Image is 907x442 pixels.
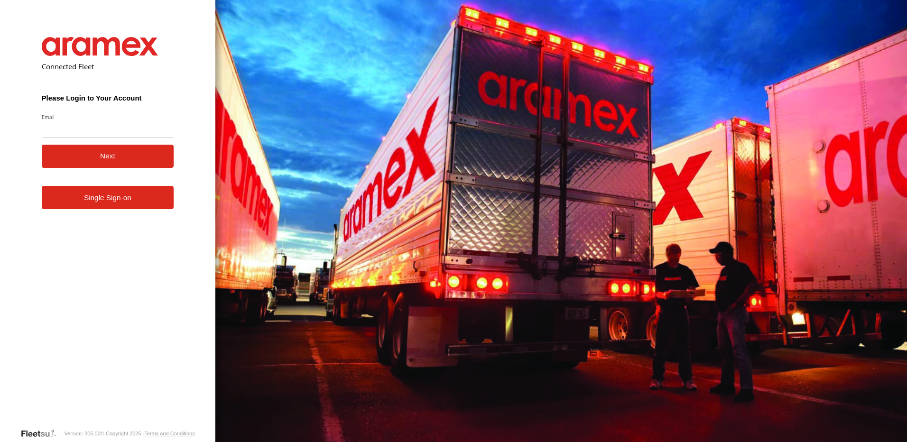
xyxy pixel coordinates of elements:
[42,62,174,71] h2: Connected Fleet
[64,431,100,436] div: Version: 305.02
[42,113,174,120] label: Email
[42,94,174,102] h3: Please Login to Your Account
[20,429,64,438] a: Visit our Website
[42,186,174,209] a: Single Sign-on
[144,431,194,436] a: Terms and Conditions
[101,431,195,436] div: © Copyright 2025 -
[42,145,174,168] button: Next
[42,37,158,56] img: Aramex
